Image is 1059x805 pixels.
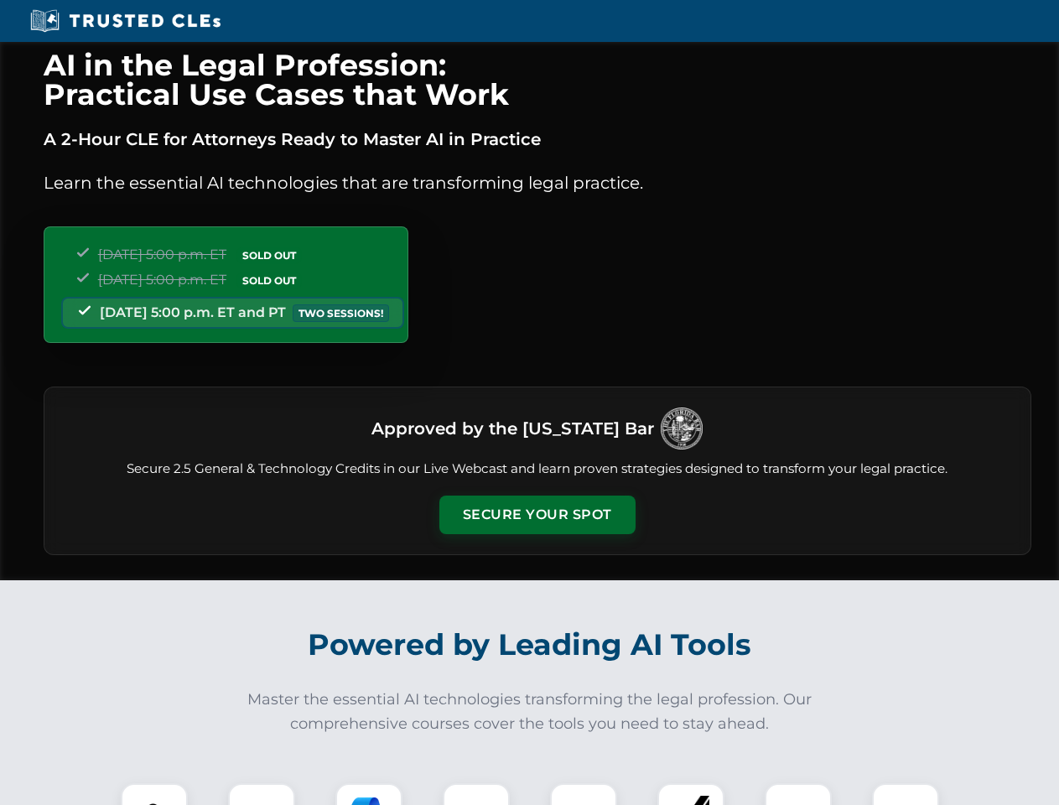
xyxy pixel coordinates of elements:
span: SOLD OUT [236,272,302,289]
p: Secure 2.5 General & Technology Credits in our Live Webcast and learn proven strategies designed ... [65,460,1010,479]
p: Learn the essential AI technologies that are transforming legal practice. [44,169,1031,196]
span: [DATE] 5:00 p.m. ET [98,272,226,288]
img: Logo [661,408,703,449]
p: Master the essential AI technologies transforming the legal profession. Our comprehensive courses... [236,688,823,736]
img: Trusted CLEs [25,8,226,34]
button: Secure Your Spot [439,496,636,534]
h1: AI in the Legal Profession: Practical Use Cases that Work [44,50,1031,109]
span: [DATE] 5:00 p.m. ET [98,247,226,262]
h3: Approved by the [US_STATE] Bar [371,413,654,444]
h2: Powered by Leading AI Tools [65,615,994,674]
span: SOLD OUT [236,247,302,264]
p: A 2-Hour CLE for Attorneys Ready to Master AI in Practice [44,126,1031,153]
